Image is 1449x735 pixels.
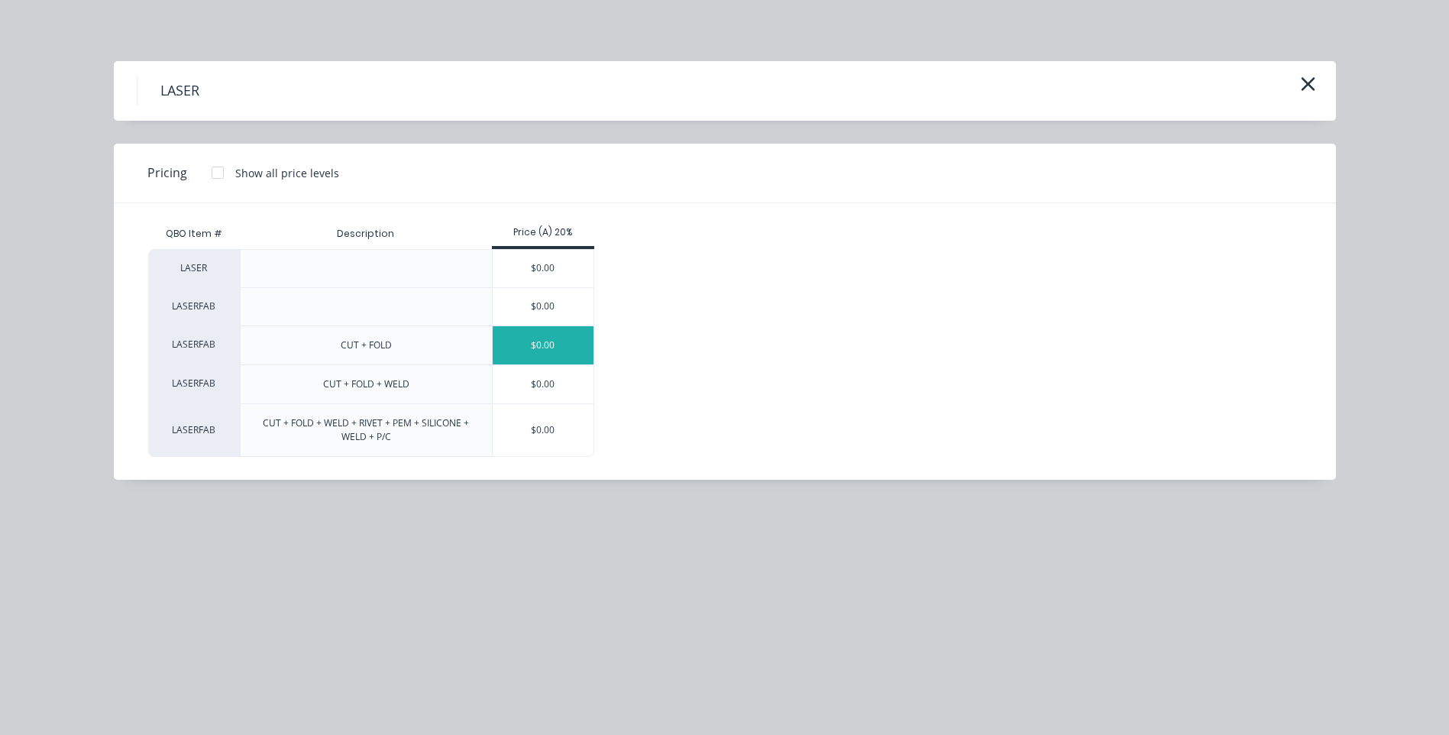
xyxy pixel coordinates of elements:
div: $0.00 [493,250,594,287]
div: Show all price levels [235,165,339,181]
div: LASERFAB [148,325,240,364]
div: $0.00 [493,326,594,364]
div: CUT + FOLD + WELD + RIVET + PEM + SILICONE + WELD + P/C [253,416,480,444]
div: LASER [148,249,240,287]
div: CUT + FOLD + WELD [323,377,409,391]
span: Pricing [147,164,187,182]
h4: LASER [137,76,222,105]
div: QBO Item # [148,219,240,249]
div: $0.00 [493,404,594,456]
div: LASERFAB [148,364,240,403]
div: CUT + FOLD [341,338,392,352]
div: $0.00 [493,365,594,403]
div: Description [325,215,406,253]
div: $0.00 [493,288,594,325]
div: Price (A) 20% [492,225,595,239]
div: LASERFAB [148,403,240,457]
div: LASERFAB [148,287,240,325]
